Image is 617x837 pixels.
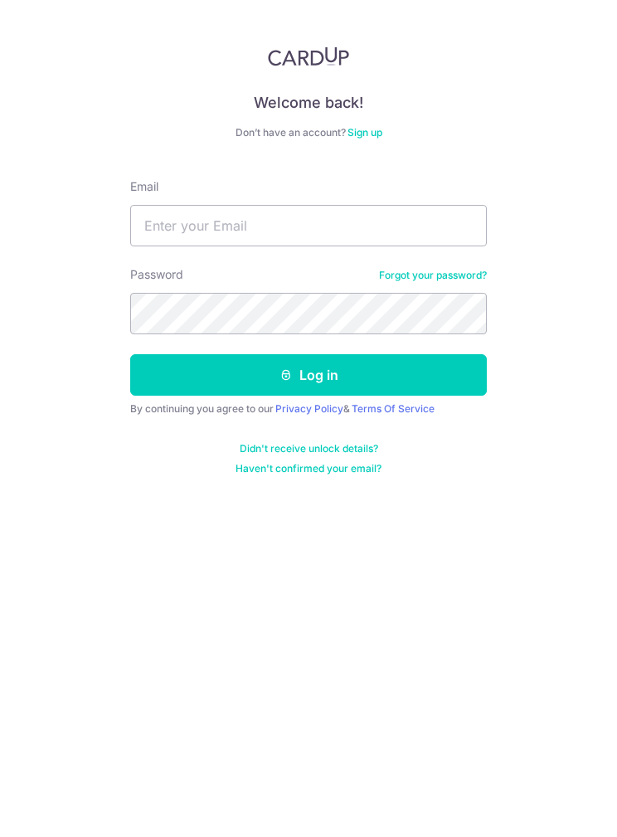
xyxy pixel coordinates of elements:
a: Forgot your password? [379,269,487,282]
a: Sign up [347,126,382,139]
h4: Welcome back! [130,93,487,113]
a: Haven't confirmed your email? [236,462,381,475]
input: Enter your Email [130,205,487,246]
label: Email [130,178,158,195]
button: Log in [130,354,487,396]
label: Password [130,266,183,283]
a: Didn't receive unlock details? [240,442,378,455]
a: Terms Of Service [352,402,435,415]
a: Privacy Policy [275,402,343,415]
div: By continuing you agree to our & [130,402,487,416]
div: Don’t have an account? [130,126,487,139]
img: CardUp Logo [268,46,349,66]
